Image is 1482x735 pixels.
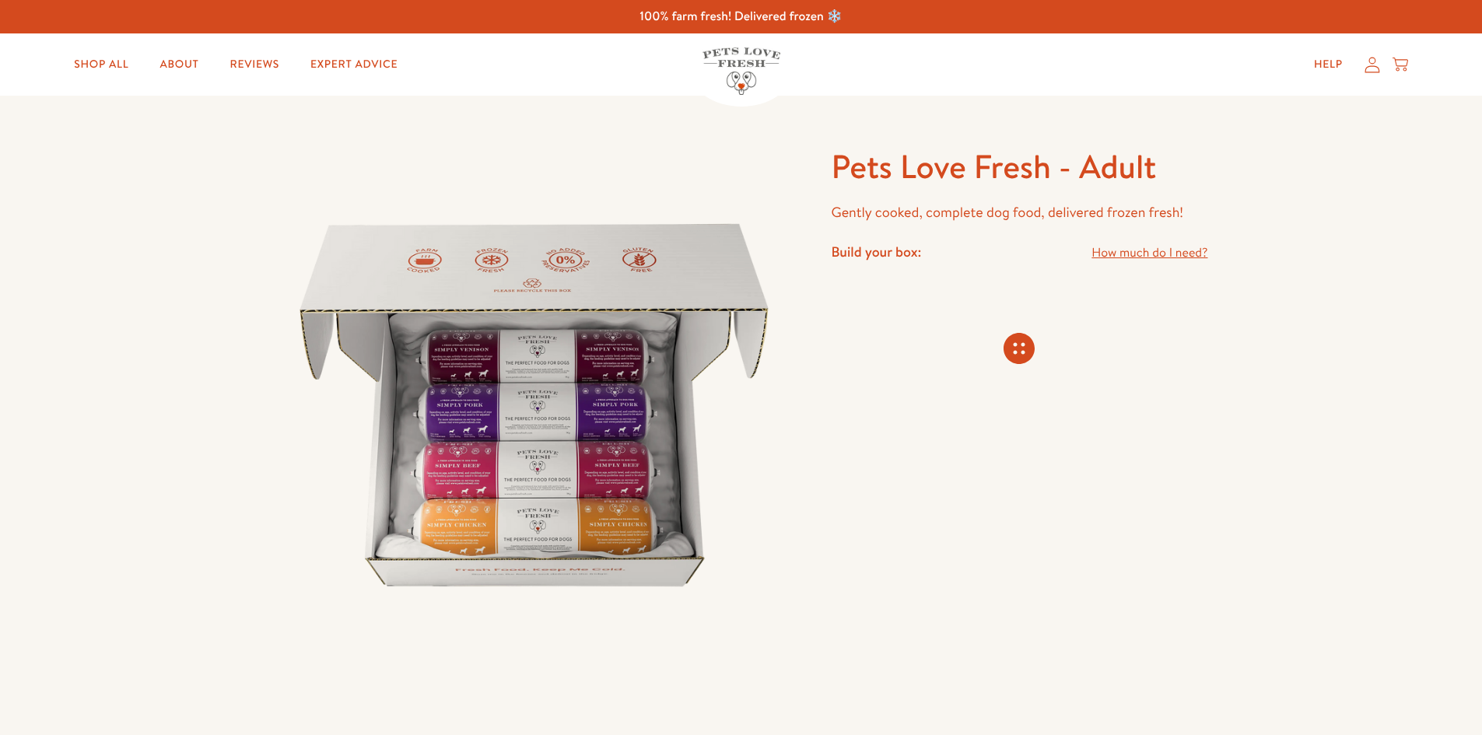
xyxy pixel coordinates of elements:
[298,49,410,80] a: Expert Advice
[702,47,780,95] img: Pets Love Fresh
[831,243,921,261] h4: Build your box:
[1004,333,1035,364] svg: Connecting store
[61,49,141,80] a: Shop All
[1302,49,1355,80] a: Help
[1091,243,1207,264] a: How much do I need?
[831,145,1207,188] h1: Pets Love Fresh - Adult
[275,145,794,665] img: Pets Love Fresh - Adult
[147,49,211,80] a: About
[218,49,292,80] a: Reviews
[831,201,1207,225] p: Gently cooked, complete dog food, delivered frozen fresh!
